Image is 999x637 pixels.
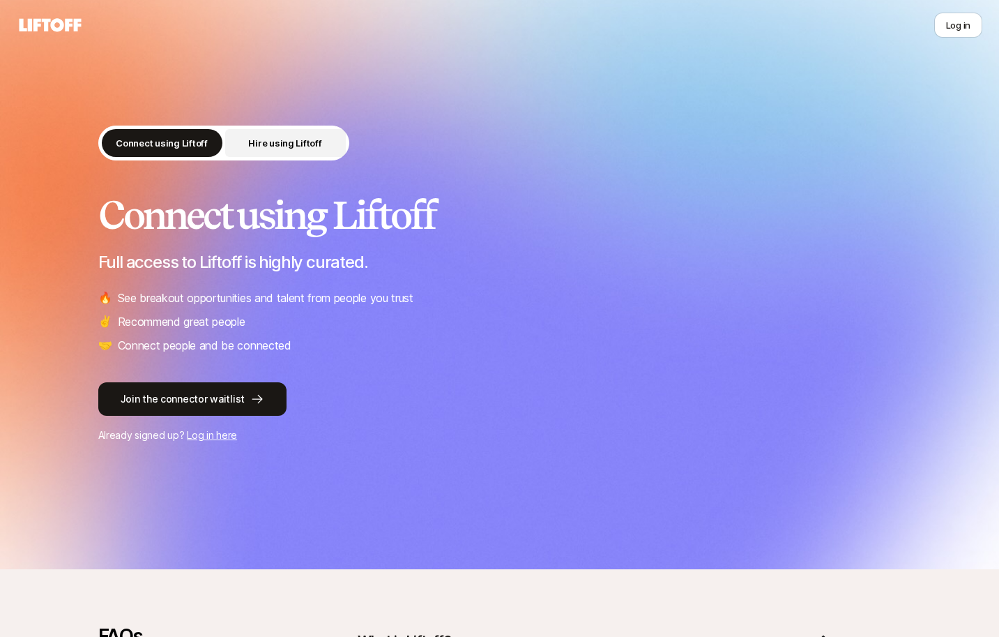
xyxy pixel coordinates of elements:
[98,382,901,416] a: Join the connector waitlist
[934,13,982,38] button: Log in
[187,429,237,441] a: Log in here
[98,313,112,331] span: ✌️
[118,289,413,307] p: See breakout opportunities and talent from people you trust
[98,336,112,354] span: 🤝
[118,336,291,354] p: Connect people and be connected
[98,194,901,236] h2: Connect using Liftoff
[248,136,321,150] p: Hire using Liftoff
[116,136,208,150] p: Connect using Liftoff
[98,382,287,416] button: Join the connector waitlist
[98,289,112,307] span: 🔥
[98,427,901,444] p: Already signed up?
[98,253,901,272] p: Full access to Liftoff is highly curated.
[118,313,245,331] p: Recommend great people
